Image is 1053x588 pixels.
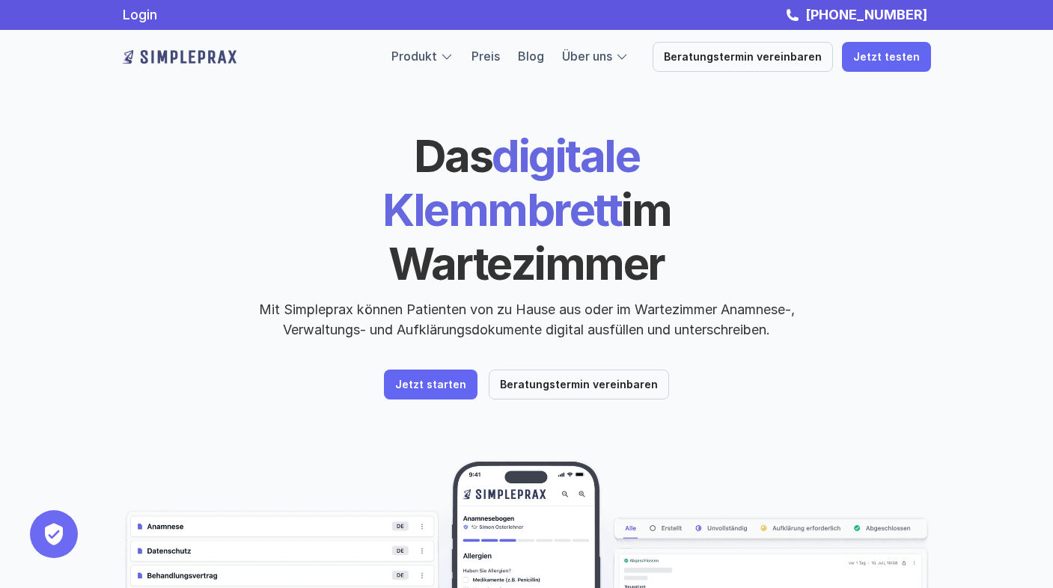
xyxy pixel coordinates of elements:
span: Das [414,129,492,183]
strong: [PHONE_NUMBER] [805,7,927,22]
a: Produkt [391,49,437,64]
a: Beratungstermin vereinbaren [489,370,669,399]
h1: digitale Klemmbrett [269,129,785,290]
a: Blog [518,49,544,64]
a: Jetzt testen [842,42,931,72]
p: Beratungstermin vereinbaren [664,51,822,64]
p: Beratungstermin vereinbaren [500,379,658,391]
a: Über uns [562,49,612,64]
p: Jetzt starten [395,379,466,391]
a: Jetzt starten [384,370,477,399]
a: Beratungstermin vereinbaren [653,42,833,72]
p: Jetzt testen [853,51,920,64]
span: im Wartezimmer [388,183,679,290]
a: [PHONE_NUMBER] [802,7,931,22]
a: Preis [471,49,500,64]
a: Login [123,7,157,22]
p: Mit Simpleprax können Patienten von zu Hause aus oder im Wartezimmer Anamnese-, Verwaltungs- und ... [246,299,808,340]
